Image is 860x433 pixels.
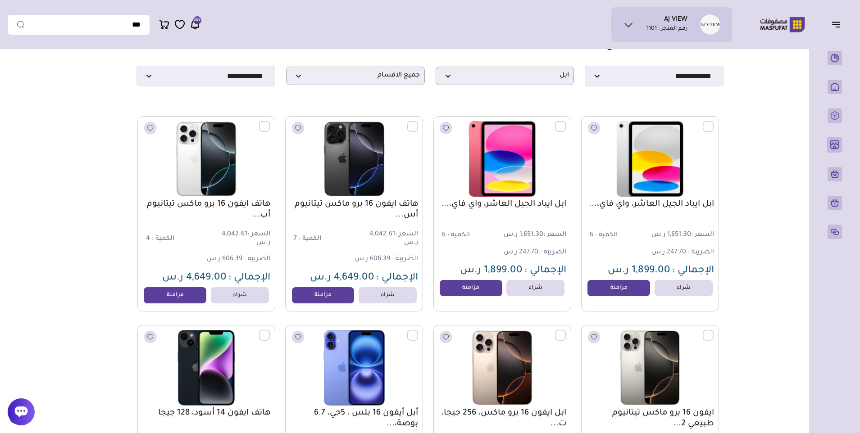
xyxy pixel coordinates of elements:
[291,330,418,406] img: 2025-05-15-68261d9382ccc.png
[524,266,566,276] span: الإجمالي :
[447,232,470,239] span: الكمية :
[608,266,670,276] span: 1,899.00 ر.س
[503,231,566,239] span: 1,651.30 ر.س
[543,231,566,239] span: السعر :
[664,16,687,25] h1: AJ VIEW
[144,287,206,303] a: مزامنة
[587,330,714,406] img: 2025-05-18-6829af1c45924.png
[294,235,297,243] span: 7
[688,249,714,256] span: الضريبة :
[700,14,720,35] img: AJ VIEW
[142,199,270,221] a: هاتف ايفون 16 برو ماكس تيتانيوم أب...
[442,232,446,239] span: 6
[292,287,355,303] a: مزامنة
[672,266,714,276] span: الإجمالي :
[460,266,523,276] span: 1,899.00 ر.س
[310,273,374,284] span: 4,649.00 ر.س
[504,249,538,256] span: 247.70 ر.س
[441,72,569,80] span: ابل
[586,199,714,210] a: ابل ايباد الجيل العاشر، واي فاي،...
[603,39,681,50] span: ( بيانات المنتج)
[247,231,270,238] span: السعر :
[439,121,566,197] img: 2025-05-18-6829e674d9753.png
[143,330,270,406] img: 2025-06-29-686125fd85677.png
[667,39,678,50] span: 36
[290,199,418,221] a: هاتف ايفون 16 برو ماكس تيتانيوم أس...
[355,230,419,248] span: 4,042.61 ر.س
[540,249,566,256] span: الضريبة :
[392,256,418,263] span: الضريبة :
[207,230,270,248] span: 4,042.61 ر.س
[359,287,417,303] a: شراء
[291,121,418,197] img: 2025-05-15-6825f5538d636.png
[651,231,714,239] span: 1,651.30 ر.س
[376,273,418,284] span: الإجمالي :
[506,280,564,296] a: شراء
[439,330,566,406] img: 2025-05-15-6825f8878725e.png
[299,235,321,243] span: الكمية :
[655,280,713,296] a: شراء
[590,232,593,239] span: 6
[691,231,714,239] span: السعر :
[194,16,200,24] span: 269
[286,67,425,85] p: جميع الاقسام
[143,121,270,197] img: 2025-08-31-68b44130a92bb.png
[587,121,714,197] img: 2025-05-18-6829e9439cc20.png
[651,249,686,256] span: 247.70 ر.س
[228,273,270,284] span: الإجمالي :
[190,19,200,30] a: 269
[440,280,502,296] a: مزامنة
[646,25,687,34] p: رقم المتجر : 1101
[162,273,227,284] span: 4,649.00 ر.س
[438,408,566,429] a: ابل ايفون 16 برو ماكس، 256 جيجا، ت...
[211,287,269,303] a: شراء
[291,72,420,80] span: جميع الاقسام
[587,280,650,296] a: مزامنة
[438,199,566,210] a: ابل ايباد الجيل العاشر، واي فاي،...
[595,232,618,239] span: الكمية :
[244,256,270,263] span: الضريبة :
[436,67,574,85] p: ابل
[142,408,270,419] a: هاتف ايفون 14 أسود، 128 جيجا
[207,256,242,263] span: 606.39 ر.س
[146,235,150,243] span: 4
[586,408,714,429] a: ايفون 16 برو ماكس تيتانيوم طبيعي 2...
[355,256,390,263] span: 606.39 ر.س
[754,16,811,33] img: Logo
[395,231,418,238] span: السعر :
[152,235,174,243] span: الكمية :
[290,408,418,429] a: أبل أيفون 16 بلس ، 5جي، 6.7 بوصة،...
